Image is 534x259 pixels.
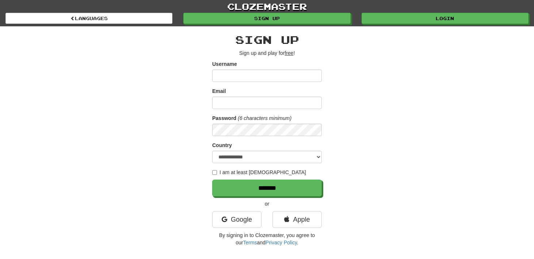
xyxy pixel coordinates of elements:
[212,60,237,68] label: Username
[212,170,217,175] input: I am at least [DEMOGRAPHIC_DATA]
[238,115,291,121] em: (6 characters minimum)
[212,34,322,46] h2: Sign up
[212,169,306,176] label: I am at least [DEMOGRAPHIC_DATA]
[272,211,322,228] a: Apple
[212,115,236,122] label: Password
[5,13,172,24] a: Languages
[362,13,529,24] a: Login
[243,240,257,245] a: Terms
[266,240,297,245] a: Privacy Policy
[212,211,262,228] a: Google
[212,200,322,207] p: or
[212,142,232,149] label: Country
[212,232,322,246] p: By signing in to Clozemaster, you agree to our and .
[212,87,226,95] label: Email
[285,50,293,56] u: free
[183,13,350,24] a: Sign up
[212,49,322,57] p: Sign up and play for !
